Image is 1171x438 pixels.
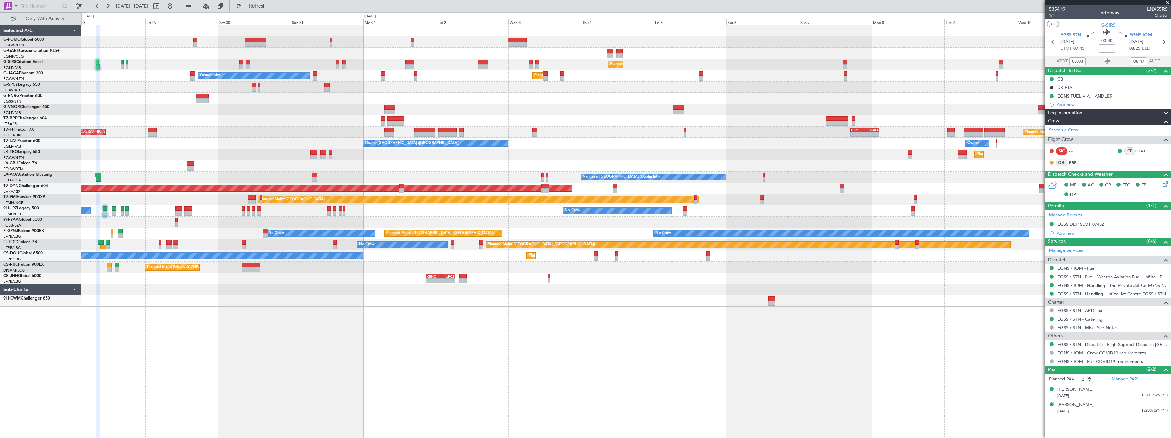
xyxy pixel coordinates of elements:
span: [DATE] [1129,39,1143,45]
input: --:-- [1069,57,1086,65]
a: G-GARECessna Citation XLS+ [3,49,60,53]
span: Pax [1048,366,1055,374]
a: Manage Services [1049,247,1083,254]
div: CB [1057,76,1063,82]
div: Planned Maint [GEOGRAPHIC_DATA] ([GEOGRAPHIC_DATA]) [610,59,718,70]
div: [PERSON_NAME] [1057,401,1094,408]
span: LX-GBH [3,161,18,165]
div: Wed 10 [1017,19,1090,25]
span: G-SIRS [1101,21,1116,29]
span: 9H-LPZ [3,206,17,210]
a: EGLF/FAB [3,110,21,115]
div: [DATE] [83,14,94,19]
div: Sun 7 [799,19,872,25]
div: CP [1124,147,1136,155]
span: G-SIRS [3,60,16,64]
span: Crew [1048,117,1059,125]
span: 152837291 (PP) [1141,408,1168,414]
a: EGGW/LTN [3,43,24,48]
a: G-VNORChallenger 650 [3,105,49,109]
span: CS-JHH [3,274,18,278]
span: G-JAGA [3,71,19,75]
a: G-JAGAPhenom 300 [3,71,43,75]
div: Mon 1 [363,19,436,25]
div: UK ETA [1057,85,1072,90]
a: LFPB/LBG [3,245,21,250]
a: LX-AOACitation Mustang [3,173,52,177]
button: UTC [1047,21,1059,27]
div: Planned Maint Tianjin ([GEOGRAPHIC_DATA]) [1025,127,1104,137]
span: F-HECD [3,240,18,244]
div: Fri 29 [145,19,218,25]
a: FCBB/BZV [3,223,21,228]
a: EGGW/LTN [3,76,24,82]
span: Dispatch To-Dos [1048,67,1082,75]
span: Only With Activity [18,16,72,21]
div: [DATE] [364,14,376,19]
a: DNMM/LOS [3,268,25,273]
div: EGNS FUEL VIA HANDLER [1057,93,1112,99]
a: BRP [1069,160,1084,166]
span: Others [1048,332,1063,340]
span: 00:40 [1101,38,1112,44]
div: Owner Ibiza [200,71,221,81]
div: ZBAA [865,128,879,132]
span: Flight Crew [1048,136,1073,144]
span: Charter [1048,298,1064,306]
div: - - [1069,148,1084,154]
span: LX-AOA [3,173,19,177]
div: - [865,132,879,136]
a: LFPB/LBG [3,234,21,239]
div: No Crew [655,228,671,238]
a: EDLW/DTM [3,166,24,172]
div: Planned Maint [GEOGRAPHIC_DATA] [260,194,325,205]
a: EGLF/FAB [3,144,21,149]
span: DP [1070,192,1076,199]
div: LPCS [440,274,454,278]
div: Planned Maint Dusseldorf [977,149,1021,160]
div: Add new [1057,230,1168,236]
span: (1/1) [1146,202,1156,209]
span: Services [1048,238,1066,246]
a: EGSS / STN - Catering [1057,316,1102,322]
a: LX-TROLegacy 650 [3,150,40,154]
div: Thu 28 [73,19,145,25]
input: --:-- [1131,57,1147,65]
span: 152019526 (PP) [1141,393,1168,398]
span: T7-BRE [3,116,17,120]
span: LNX55RS [1147,5,1168,13]
div: Tue 9 [944,19,1017,25]
span: EGNS IOM [1129,32,1152,39]
div: - [851,132,865,136]
a: G-FOMOGlobal 6000 [3,38,44,42]
div: Mon 8 [872,19,944,25]
div: SIC [1056,147,1067,155]
span: G-SPCY [3,83,18,87]
span: Leg Information [1048,109,1082,117]
span: G-FOMO [3,38,21,42]
a: EGGW/LTN [3,155,24,160]
span: Dispatch Checks and Weather [1048,171,1113,178]
a: EVRA/RIX [3,189,20,194]
a: EGNS / IOM - Handling - The Private Jet Co EGNS / IOM [1057,282,1168,288]
a: DAJ [1137,148,1153,154]
a: T7-LZZIPraetor 600 [3,139,40,143]
a: EGSS / STN - Fuel - Weston Aviation Fuel - Inflite - EGSS / STN [1057,274,1168,280]
div: No Crew [268,228,284,238]
a: CS-RRCFalcon 900LX [3,263,44,267]
span: ELDT [1142,45,1153,52]
a: LX-GBHFalcon 7X [3,161,37,165]
span: 1/4 [1049,13,1065,18]
div: Planned Maint [GEOGRAPHIC_DATA] ([GEOGRAPHIC_DATA]) [386,228,494,238]
a: LFMD/CEQ [3,211,23,217]
div: Sat 30 [218,19,291,25]
a: LFPB/LBG [3,257,21,262]
a: 9H-YAAGlobal 5000 [3,218,42,222]
span: [DATE] [1057,409,1069,414]
a: EGNS / IOM - Fuel [1057,265,1095,271]
span: Dispatch [1048,256,1067,264]
a: EGNS / IOM - Pax COVID19 requirements [1057,359,1143,364]
span: 535419 [1049,5,1065,13]
div: No Crew [GEOGRAPHIC_DATA] (Dublin Intl) [583,172,660,182]
span: (2/2) [1146,366,1156,373]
